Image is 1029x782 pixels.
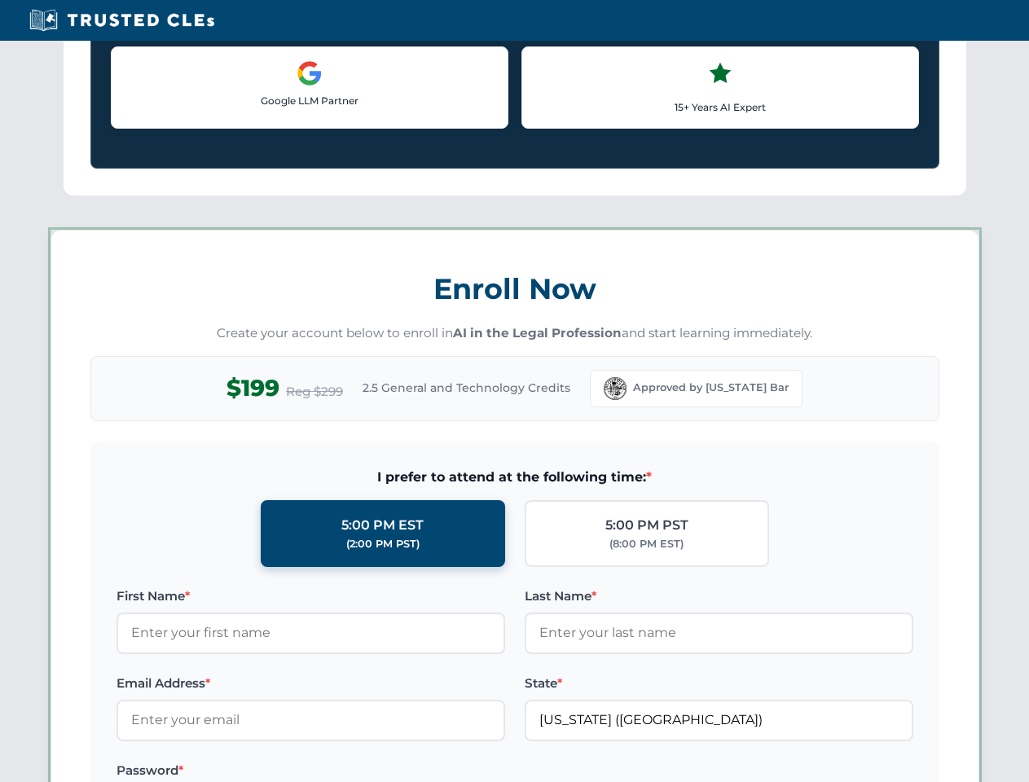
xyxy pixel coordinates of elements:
span: 2.5 General and Technology Credits [363,379,570,397]
input: Enter your first name [117,613,505,653]
label: Password [117,761,505,780]
p: Create your account below to enroll in and start learning immediately. [90,324,939,343]
div: 5:00 PM PST [605,515,688,536]
input: Florida (FL) [525,700,913,740]
div: 5:00 PM EST [341,515,424,536]
h3: Enroll Now [90,263,939,314]
input: Enter your email [117,700,505,740]
div: (2:00 PM PST) [346,536,420,552]
input: Enter your last name [525,613,913,653]
label: Last Name [525,586,913,606]
span: $199 [226,370,279,406]
label: State [525,674,913,693]
p: 15+ Years AI Expert [535,99,905,115]
img: Florida Bar [604,377,627,400]
strong: AI in the Legal Profession [453,325,622,340]
span: Approved by [US_STATE] Bar [633,380,789,396]
div: (8:00 PM EST) [609,536,684,552]
span: I prefer to attend at the following time: [117,467,913,488]
span: Reg $299 [286,382,343,402]
p: Google LLM Partner [125,93,495,108]
img: Google [297,60,323,86]
label: First Name [117,586,505,606]
label: Email Address [117,674,505,693]
img: Trusted CLEs [24,8,219,33]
